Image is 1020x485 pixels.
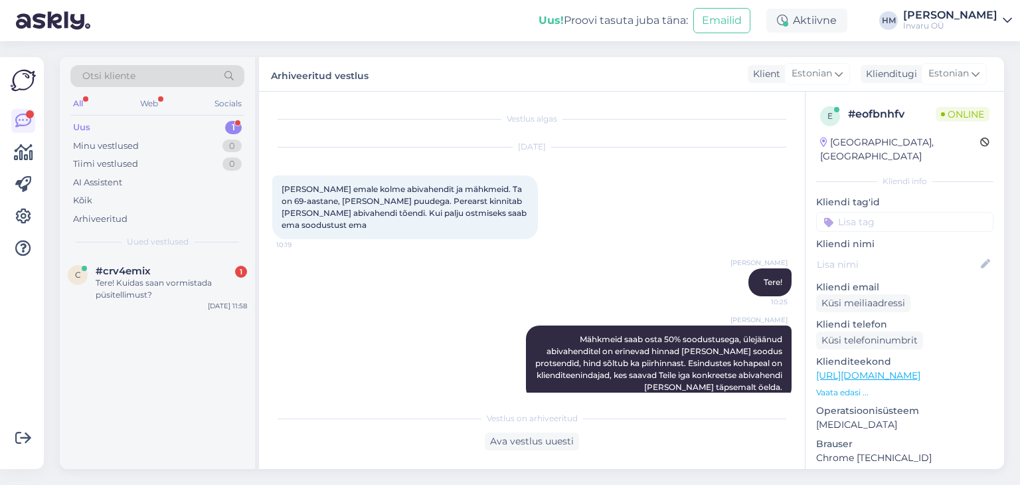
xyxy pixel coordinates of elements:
span: Estonian [792,66,832,81]
span: Estonian [928,66,969,81]
div: Aktiivne [766,9,847,33]
div: Web [137,95,161,112]
div: Tere! Kuidas saan vormistada püsitellimust? [96,277,247,301]
div: [DATE] 11:58 [208,301,247,311]
div: All [70,95,86,112]
span: e [827,111,833,121]
p: Brauser [816,437,993,451]
div: 0 [222,157,242,171]
span: [PERSON_NAME] [730,258,788,268]
span: [PERSON_NAME] emale kolme abivahendit ja mähkmeid. Ta on 69-aastane, [PERSON_NAME] puudega. Perea... [282,184,529,230]
label: Arhiveeritud vestlus [271,65,369,83]
div: Arhiveeritud [73,213,127,226]
img: Askly Logo [11,68,36,93]
div: Klient [748,67,780,81]
p: [MEDICAL_DATA] [816,418,993,432]
div: Kõik [73,194,92,207]
div: AI Assistent [73,176,122,189]
span: Vestlus on arhiveeritud [487,413,578,425]
div: 0 [222,140,242,153]
div: [GEOGRAPHIC_DATA], [GEOGRAPHIC_DATA] [820,136,980,163]
div: Invaru OÜ [903,21,997,31]
div: [DATE] [272,141,792,153]
span: Mähkmeid saab osta 50% soodustusega, ülejäänud abivahenditel on erinevad hinnad [PERSON_NAME] soo... [535,334,784,392]
div: Socials [212,95,244,112]
span: Online [936,107,989,122]
span: c [75,270,81,280]
div: Tiimi vestlused [73,157,138,171]
div: Kliendi info [816,175,993,187]
b: Uus! [539,14,564,27]
span: Otsi kliente [82,69,135,83]
div: Minu vestlused [73,140,139,153]
div: Ava vestlus uuesti [485,433,579,450]
span: [PERSON_NAME] [730,315,788,325]
div: # eofbnhfv [848,106,936,122]
p: Kliendi email [816,280,993,294]
div: 1 [225,121,242,134]
p: Chrome [TECHNICAL_ID] [816,451,993,465]
div: Proovi tasuta juba täna: [539,13,688,29]
div: Klienditugi [861,67,917,81]
span: Uued vestlused [127,236,189,248]
span: #crv4emix [96,265,151,277]
p: Kliendi telefon [816,318,993,332]
span: Tere! [764,277,782,287]
a: [PERSON_NAME]Invaru OÜ [903,10,1012,31]
p: Operatsioonisüsteem [816,404,993,418]
button: Emailid [693,8,750,33]
div: [PERSON_NAME] [903,10,997,21]
input: Lisa tag [816,212,993,232]
input: Lisa nimi [817,257,978,272]
div: Küsi telefoninumbrit [816,332,923,349]
div: Uus [73,121,90,134]
p: Kliendi tag'id [816,195,993,209]
div: Küsi meiliaadressi [816,294,910,312]
div: HM [879,11,898,30]
p: Klienditeekond [816,355,993,369]
a: [URL][DOMAIN_NAME] [816,369,920,381]
p: Vaata edasi ... [816,387,993,399]
span: 10:25 [738,297,788,307]
p: Kliendi nimi [816,237,993,251]
div: 1 [235,266,247,278]
span: 10:19 [276,240,326,250]
div: Vestlus algas [272,113,792,125]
